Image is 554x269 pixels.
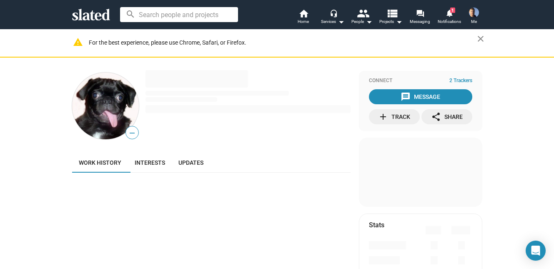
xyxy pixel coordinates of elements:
[416,9,424,17] mat-icon: forum
[351,17,372,27] div: People
[321,17,344,27] div: Services
[318,8,347,27] button: Services
[401,92,411,102] mat-icon: message
[172,153,210,173] a: Updates
[526,241,546,261] div: Open Intercom Messenger
[369,221,384,229] mat-card-title: Stats
[471,17,477,27] span: Me
[376,8,406,27] button: Projects
[126,128,138,138] span: —
[421,109,472,124] button: Share
[379,17,402,27] span: Projects
[120,7,238,22] input: Search people and projects
[449,78,472,84] span: 2 Trackers
[450,8,455,13] span: 1
[289,8,318,27] a: Home
[445,9,453,17] mat-icon: notifications
[336,17,346,27] mat-icon: arrow_drop_down
[73,37,83,47] mat-icon: warning
[364,17,374,27] mat-icon: arrow_drop_down
[369,109,420,124] button: Track
[369,89,472,104] button: Message
[135,159,165,166] span: Interests
[476,34,486,44] mat-icon: close
[431,109,463,124] div: Share
[438,17,461,27] span: Notifications
[386,7,398,19] mat-icon: view_list
[79,159,121,166] span: Work history
[330,9,337,17] mat-icon: headset_mic
[378,112,388,122] mat-icon: add
[356,7,368,19] mat-icon: people
[401,89,440,104] div: Message
[369,78,472,84] div: Connect
[431,112,441,122] mat-icon: share
[89,37,477,48] div: For the best experience, please use Chrome, Safari, or Firefox.
[347,8,376,27] button: People
[410,17,430,27] span: Messaging
[406,8,435,27] a: Messaging
[298,17,309,27] span: Home
[469,8,479,18] img: Joel Cousins
[464,6,484,28] button: Joel CousinsMe
[394,17,404,27] mat-icon: arrow_drop_down
[72,153,128,173] a: Work history
[435,8,464,27] a: 1Notifications
[378,109,410,124] div: Track
[128,153,172,173] a: Interests
[178,159,203,166] span: Updates
[298,8,308,18] mat-icon: home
